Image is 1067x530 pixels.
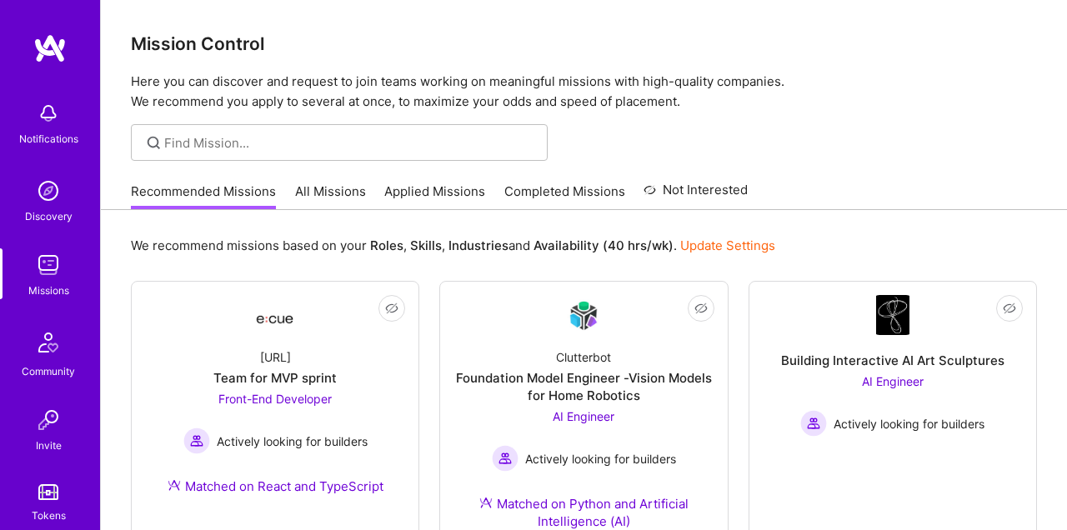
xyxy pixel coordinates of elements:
div: Matched on React and TypeScript [168,477,383,495]
span: Actively looking for builders [525,450,676,467]
img: teamwork [32,248,65,282]
img: Company Logo [255,300,295,330]
div: Notifications [19,130,78,147]
div: Matched on Python and Artificial Intelligence (AI) [453,495,714,530]
span: Front-End Developer [218,392,332,406]
div: Foundation Model Engineer -Vision Models for Home Robotics [453,369,714,404]
span: AI Engineer [553,409,614,423]
p: Here you can discover and request to join teams working on meaningful missions with high-quality ... [131,72,1037,112]
i: icon EyeClosed [385,302,398,315]
a: Not Interested [644,180,748,210]
div: Building Interactive AI Art Sculptures [781,352,1004,369]
i: icon SearchGrey [144,133,163,152]
img: Company Logo [876,295,909,335]
img: Ateam Purple Icon [479,496,493,509]
div: Discovery [25,207,73,225]
span: Actively looking for builders [834,415,984,432]
a: Company Logo[URL]Team for MVP sprintFront-End Developer Actively looking for buildersActively loo... [145,295,405,515]
p: We recommend missions based on your , , and . [131,237,775,254]
img: bell [32,97,65,130]
b: Industries [448,237,508,253]
img: Community [28,322,68,362]
span: Actively looking for builders [217,432,368,450]
img: logo [33,33,67,63]
b: Availability (40 hrs/wk) [533,237,674,253]
img: Actively looking for builders [800,410,827,437]
a: Update Settings [680,237,775,253]
i: icon EyeClosed [1003,302,1016,315]
div: Clutterbot [556,348,611,366]
div: Invite [36,437,62,454]
div: Team for MVP sprint [213,369,337,387]
input: Find Mission... [164,134,535,152]
img: tokens [38,484,58,500]
a: All Missions [295,182,366,210]
img: Actively looking for builders [183,427,210,454]
a: Completed Missions [504,182,625,210]
b: Roles [370,237,403,253]
a: Applied Missions [384,182,485,210]
b: Skills [410,237,442,253]
img: Invite [32,403,65,437]
img: discovery [32,174,65,207]
i: icon EyeClosed [694,302,708,315]
img: Company Logo [564,296,604,335]
div: Missions [28,282,69,299]
h3: Mission Control [131,33,1037,54]
img: Ateam Purple Icon [168,478,181,492]
a: Recommended Missions [131,182,276,210]
div: Community [22,362,75,380]
img: Actively looking for builders [492,445,518,472]
span: AI Engineer [862,374,924,388]
div: [URL] [260,348,291,366]
div: Tokens [32,507,66,524]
